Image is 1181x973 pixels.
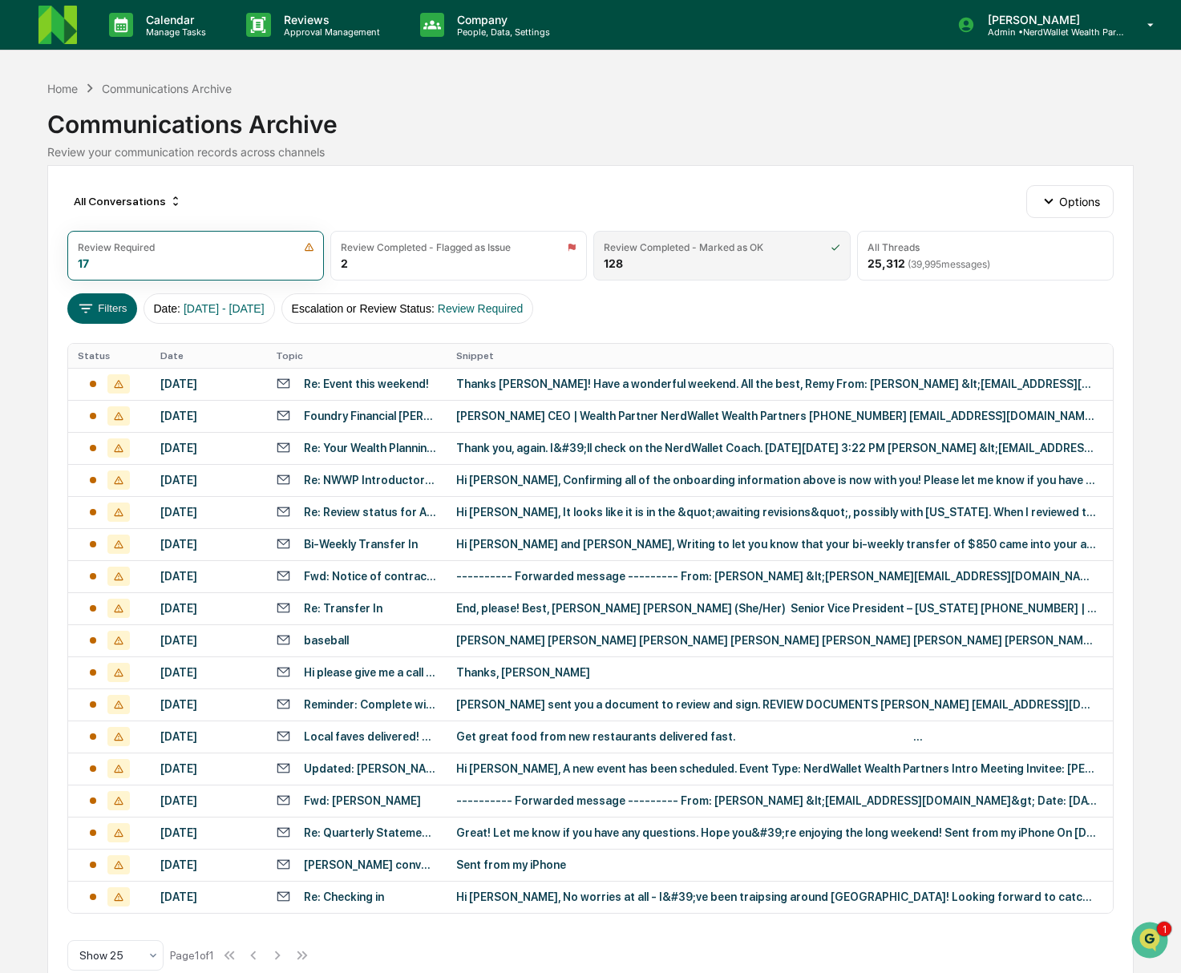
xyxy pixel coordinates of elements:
div: [PERSON_NAME] sent you a document to review and sign. REVIEW DOCUMENTS [PERSON_NAME] [EMAIL_ADDRE... [456,698,1098,711]
div: Bi-Weekly Transfer In [304,538,418,551]
button: Start new chat [273,127,292,147]
div: Re: Checking in [304,890,384,903]
img: Jack Rasmussen [16,203,42,228]
div: Review Required [78,241,155,253]
div: [DATE] [160,794,257,807]
button: Date:[DATE] - [DATE] [144,293,275,324]
img: logo [38,6,77,44]
div: Sent from my iPhone [456,858,1098,871]
div: 2 [341,256,348,270]
div: [DATE] [160,474,257,486]
div: Start new chat [72,123,263,139]
div: [DATE] [160,698,257,711]
th: Status [68,344,151,368]
div: [PERSON_NAME] [PERSON_NAME] [PERSON_NAME] [PERSON_NAME] [PERSON_NAME] [PERSON_NAME] [PERSON_NAME]... [456,634,1098,647]
button: See all [249,175,292,194]
div: Get great food from new restaurants delivered fast. ͏ ͏ ͏ ͏ ͏ ͏ ͏ ͏ ͏ ͏ ͏ ͏ ͏ ͏ ͏ ͏ ͏ ͏ ͏ ͏ ͏ ͏ ͏... [456,730,1098,743]
div: Fwd: Notice of contract termination- Merit Financial [304,570,437,583]
span: Data Lookup [32,315,101,331]
a: 🖐️Preclearance [10,278,110,307]
div: [DATE] [160,377,257,390]
div: [DATE] [160,570,257,583]
a: Powered byPylon [113,353,194,366]
div: We're available if you need us! [72,139,220,151]
div: [DATE] [160,666,257,679]
th: Topic [266,344,447,368]
div: 25,312 [868,256,990,270]
div: baseball [304,634,349,647]
div: [DATE] [160,634,257,647]
div: End, please! Best, [PERSON_NAME] [PERSON_NAME] (She/Her) ​​​​ Senior Vice President – [US_STATE] ... [456,602,1098,615]
div: Communications Archive [47,97,1134,139]
p: Approval Management [271,26,388,38]
a: 🔎Data Lookup [10,309,107,337]
img: 1746055101610-c473b297-6a78-478c-a979-82029cc54cd1 [32,219,45,232]
div: [PERSON_NAME] conversion [304,858,437,871]
img: icon [304,242,314,252]
div: Re: Review status for AI commentary [304,506,437,519]
div: Hi [PERSON_NAME] and [PERSON_NAME], Writing to let you know that your bi-weekly transfer of $850 ... [456,538,1098,551]
div: 🖐️ [16,286,29,299]
div: Home [47,82,78,95]
div: Reminder: Complete with Docusign: NerdWallet Wealth Partners - ADV Part 2 ([DATE]).docx, Form CRS... [304,698,437,711]
span: • [133,218,139,231]
button: Options [1026,185,1114,217]
span: [PERSON_NAME] [50,218,130,231]
p: Calendar [133,13,214,26]
img: 1746055101610-c473b297-6a78-478c-a979-82029cc54cd1 [16,123,45,151]
span: [DATE] [142,218,175,231]
div: Past conversations [16,178,107,191]
div: Hi please give me a call @[PHONE_NUMBER] eom [304,666,437,679]
span: ( 39,995 messages) [908,258,990,270]
div: Review Completed - Flagged as Issue [341,241,511,253]
p: Reviews [271,13,388,26]
p: Company [444,13,558,26]
div: Re: Event this weekend! [304,377,429,390]
p: Admin • NerdWallet Wealth Partners [975,26,1124,38]
img: 8933085812038_c878075ebb4cc5468115_72.jpg [34,123,63,151]
p: How can we help? [16,34,292,59]
p: [PERSON_NAME] [975,13,1124,26]
div: Re: Transfer In [304,602,382,615]
div: 17 [78,256,89,270]
div: Hi [PERSON_NAME], Confirming all of the onboarding information above is now with you! Please let ... [456,474,1098,486]
p: People, Data, Settings [444,26,558,38]
iframe: Open customer support [1130,920,1173,963]
div: [DATE] [160,442,257,454]
div: Hi [PERSON_NAME], It looks like it is in the &quot;awaiting revisions&quot;, possibly with [US_ST... [456,506,1098,519]
span: Review Required [438,302,524,315]
div: Foundry Financial [PERSON_NAME] [304,410,437,422]
div: Great! Let me know if you have any questions. Hope you&#39;re enjoying the long weekend! Sent fro... [456,826,1098,839]
div: Communications Archive [102,82,232,95]
div: 🗄️ [116,286,129,299]
div: 128 [604,256,623,270]
div: Thank you, again. I&#39;ll check on the NerdWallet Coach. [DATE][DATE] 3:22 PM [PERSON_NAME] &lt;... [456,442,1098,454]
img: icon [831,242,840,252]
div: Re: Quarterly Statements [304,826,437,839]
div: Updated: [PERSON_NAME] - 11:10am [DATE] - NerdWallet Wealth Partners Intro Meeting [304,762,437,775]
div: Thanks, [PERSON_NAME] [456,666,1098,679]
div: All Threads [868,241,920,253]
p: Manage Tasks [133,26,214,38]
div: [DATE] [160,890,257,903]
div: ---------- Forwarded message --------- From: [PERSON_NAME] &lt;[EMAIL_ADDRESS][DOMAIN_NAME]&gt; D... [456,794,1098,807]
th: Date [151,344,266,368]
div: Review your communication records across channels [47,145,1134,159]
span: [DATE] - [DATE] [184,302,265,315]
div: Fwd: [PERSON_NAME] [304,794,421,807]
div: All Conversations [67,188,188,214]
span: Attestations [132,285,199,301]
button: Escalation or Review Status:Review Required [281,293,534,324]
th: Snippet [447,344,1114,368]
div: Re: NWWP Introductory Meeting - Follow Up and Next Steps [304,474,437,486]
div: Thanks [PERSON_NAME]! Have a wonderful weekend. All the best, Remy From: [PERSON_NAME] &lt;[EMAIL... [456,377,1098,390]
div: [DATE] [160,730,257,743]
div: Page 1 of 1 [170,949,214,962]
div: [DATE] [160,538,257,551]
span: Preclearance [32,285,103,301]
button: Filters [67,293,137,324]
span: Pylon [160,354,194,366]
div: [DATE] [160,506,257,519]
